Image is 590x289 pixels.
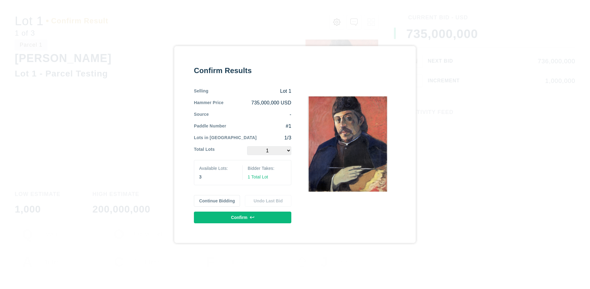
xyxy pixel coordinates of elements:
div: Source [194,111,209,118]
span: 1 Total Lot [248,174,268,179]
div: Total Lots [194,146,215,155]
button: Confirm [194,212,291,223]
button: Continue Bidding [194,195,240,207]
div: - [209,111,291,118]
div: 735,000,000 USD [223,100,291,106]
div: Lot 1 [208,88,291,95]
div: Hammer Price [194,100,223,106]
div: Paddle Number [194,123,226,130]
div: Selling [194,88,208,95]
button: Undo Last Bid [245,195,291,207]
div: Available Lots: [199,165,238,171]
div: #1 [226,123,291,130]
div: 3 [199,174,238,180]
div: Lots in [GEOGRAPHIC_DATA] [194,135,257,141]
div: 1/3 [257,135,291,141]
div: Confirm Results [194,66,291,76]
div: Bidder Takes: [248,165,286,171]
